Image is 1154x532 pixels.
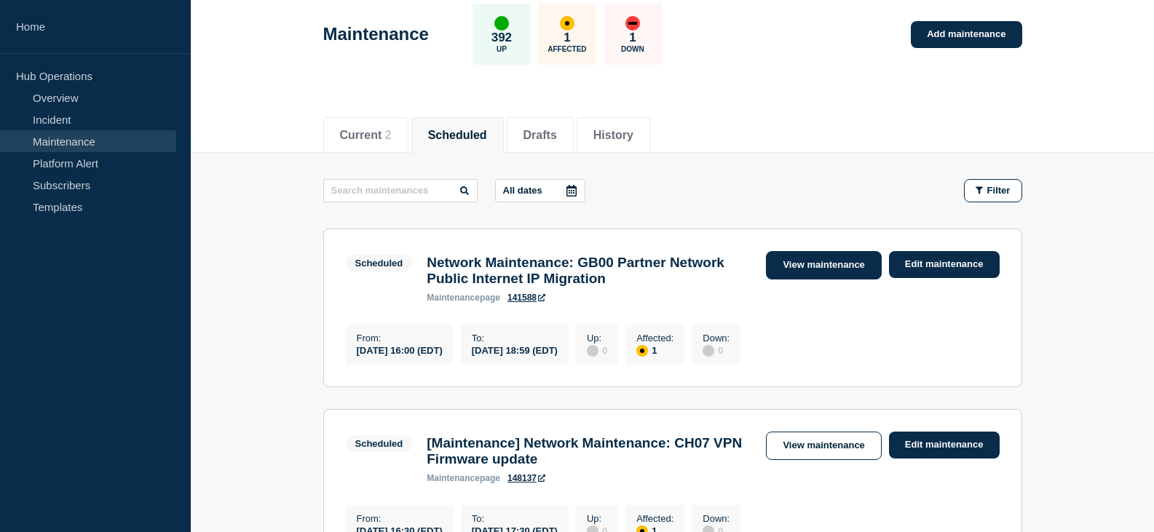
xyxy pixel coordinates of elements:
div: [DATE] 16:00 (EDT) [357,344,443,356]
button: Drafts [523,129,557,142]
span: maintenance [427,473,480,483]
button: Current 2 [340,129,392,142]
p: All dates [503,185,542,196]
div: 1 [636,344,673,357]
a: 148137 [507,473,545,483]
p: Up : [587,513,607,524]
p: Down : [703,513,730,524]
div: 0 [703,344,730,357]
p: From : [357,333,443,344]
p: From : [357,513,443,524]
p: To : [472,333,558,344]
div: up [494,16,509,31]
div: Scheduled [355,258,403,269]
p: Affected : [636,513,673,524]
p: Up : [587,333,607,344]
p: page [427,473,500,483]
button: Filter [964,179,1022,202]
div: affected [636,345,648,357]
div: Scheduled [355,438,403,449]
a: Add maintenance [911,21,1021,48]
p: 1 [629,31,636,45]
p: To : [472,513,558,524]
button: Scheduled [428,129,487,142]
button: All dates [495,179,585,202]
a: Edit maintenance [889,432,1000,458]
h1: Maintenance [323,24,429,44]
input: Search maintenances [323,179,478,202]
div: affected [560,16,574,31]
div: down [625,16,640,31]
a: View maintenance [766,251,881,279]
p: Up [497,45,507,53]
a: Edit maintenance [889,251,1000,278]
span: maintenance [427,293,480,303]
span: Filter [987,185,1011,196]
div: disabled [587,345,598,357]
p: Affected [548,45,586,53]
button: History [593,129,633,142]
span: 2 [385,129,392,141]
p: Down [621,45,644,53]
p: Down : [703,333,730,344]
p: 1 [564,31,570,45]
h3: Network Maintenance: GB00 Partner Network Public Internet IP Migration [427,255,751,287]
p: Affected : [636,333,673,344]
a: 141588 [507,293,545,303]
div: disabled [703,345,714,357]
div: 0 [587,344,607,357]
p: 392 [491,31,512,45]
p: page [427,293,500,303]
a: View maintenance [766,432,881,460]
div: [DATE] 18:59 (EDT) [472,344,558,356]
h3: [Maintenance] Network Maintenance: CH07 VPN Firmware update [427,435,751,467]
